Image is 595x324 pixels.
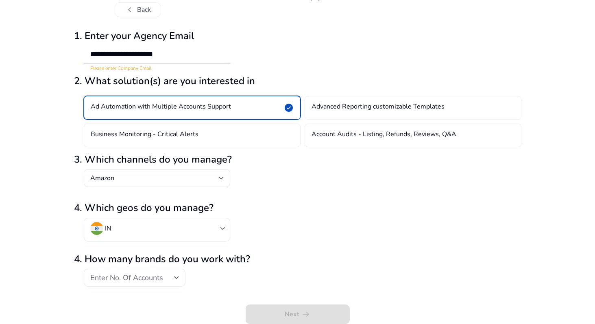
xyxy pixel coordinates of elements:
[105,224,111,233] h4: IN
[74,75,521,87] h2: 2. What solution(s) are you interested in
[74,30,521,42] h2: 1. Enter your Agency Email
[74,253,521,265] h2: 4. How many brands do you work with?
[125,5,135,15] span: chevron_left
[74,202,521,214] h2: 4. Which geos do you manage?
[312,103,445,113] h4: Advanced Reporting customizable Templates
[91,103,231,113] h4: Ad Automation with Multiple Accounts Support
[90,63,224,72] mat-error: Please enter Company Email
[91,130,198,140] h4: Business Monitoring - Critical Alerts
[115,2,161,17] button: chevron_leftBack
[74,154,521,165] h2: 3. Which channels do you manage?
[90,174,114,182] h4: Amazon
[90,222,103,235] img: in.svg
[284,103,294,113] span: check_circle
[312,130,456,140] h4: Account Audits - Listing, Refunds, Reviews, Q&A
[90,273,163,283] span: Enter No. Of Accounts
